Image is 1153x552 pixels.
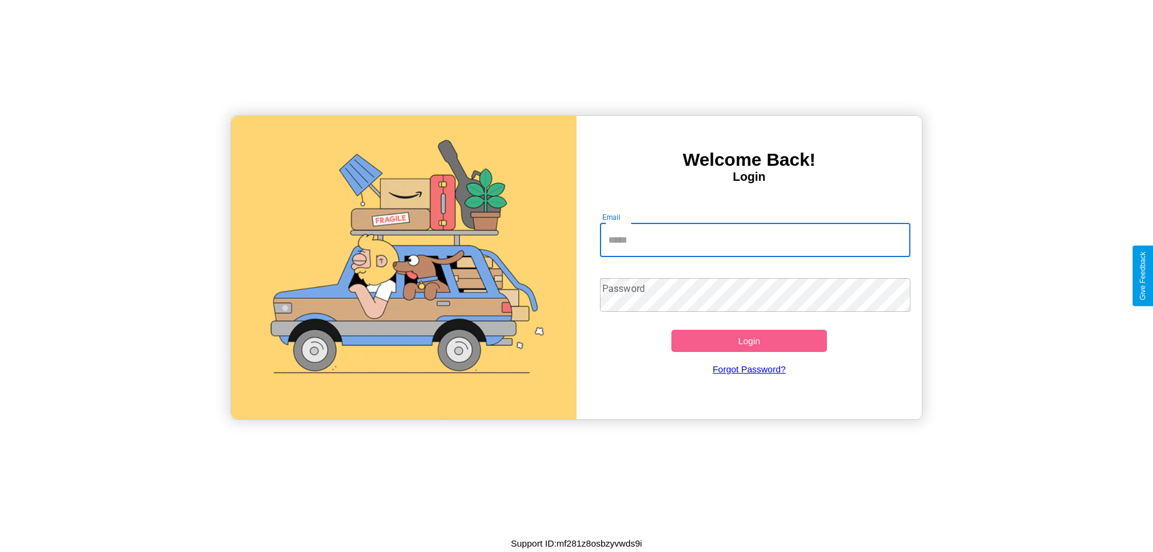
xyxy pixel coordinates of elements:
a: Forgot Password? [594,352,905,386]
div: Give Feedback [1139,252,1147,300]
h3: Welcome Back! [576,150,922,170]
h4: Login [576,170,922,184]
img: gif [231,116,576,419]
button: Login [671,330,827,352]
p: Support ID: mf281z8osbzyvwds9i [511,535,642,551]
label: Email [602,212,621,222]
